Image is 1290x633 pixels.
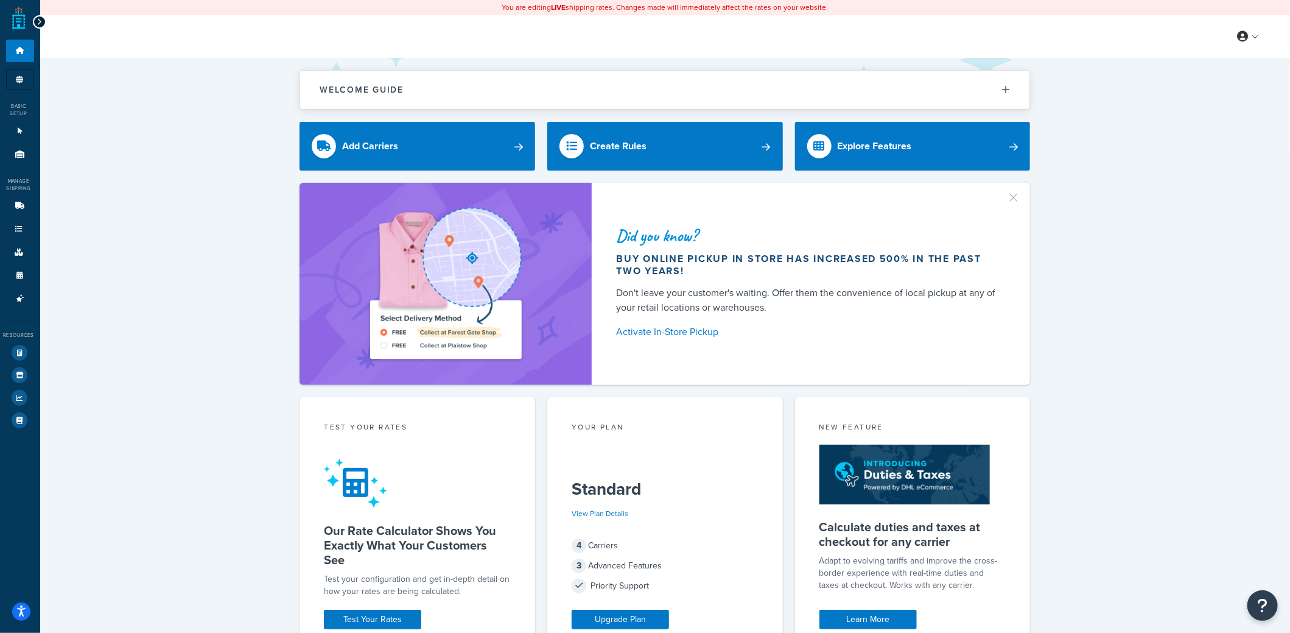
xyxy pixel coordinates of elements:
div: Buy online pickup in store has increased 500% in the past two years! [616,253,1001,277]
li: Boxes [6,241,34,264]
b: LIVE [551,2,566,13]
span: 4 [572,539,586,553]
div: Priority Support [572,578,759,595]
a: Activate In-Store Pickup [616,324,1001,341]
div: Your Plan [572,422,759,436]
li: Dashboard [6,40,34,62]
div: Test your configuration and get in-depth detail on how your rates are being calculated. [324,573,511,598]
span: 3 [572,559,586,573]
div: Test your rates [324,422,511,436]
li: Origins [6,143,34,166]
div: Carriers [572,537,759,554]
div: Did you know? [616,227,1001,244]
div: New Feature [819,422,1006,436]
div: Explore Features [838,138,912,155]
a: Explore Features [795,122,1031,171]
img: ad-shirt-map-b0359fc47e01cab431d101c4b569394f6a03f54285957d908178d52f29eb9668.png [335,201,556,367]
a: Upgrade Plan [572,610,669,629]
li: Marketplace [6,364,34,386]
h5: Standard [572,479,759,499]
p: Adapt to evolving tariffs and improve the cross-border experience with real-time duties and taxes... [819,555,1006,592]
li: Time Slots [6,264,34,287]
button: Open Resource Center [1247,590,1278,621]
div: Create Rules [590,138,647,155]
div: Advanced Features [572,557,759,575]
button: Welcome Guide [300,71,1029,109]
a: Test Your Rates [324,610,421,629]
li: Shipping Rules [6,218,34,241]
h2: Welcome Guide [320,85,404,94]
div: Add Carriers [342,138,398,155]
li: Websites [6,120,34,143]
a: View Plan Details [572,508,628,519]
li: Carriers [6,195,34,217]
a: Add Carriers [300,122,535,171]
div: Don't leave your customer's waiting. Offer them the convenience of local pickup at any of your re... [616,286,1001,315]
h5: Calculate duties and taxes at checkout for any carrier [819,520,1006,549]
li: Test Your Rates [6,342,34,364]
a: Create Rules [547,122,783,171]
li: Help Docs [6,409,34,431]
li: Analytics [6,387,34,409]
a: Learn More [819,610,917,629]
h5: Our Rate Calculator Shows You Exactly What Your Customers See [324,523,511,567]
li: Advanced Features [6,288,34,310]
